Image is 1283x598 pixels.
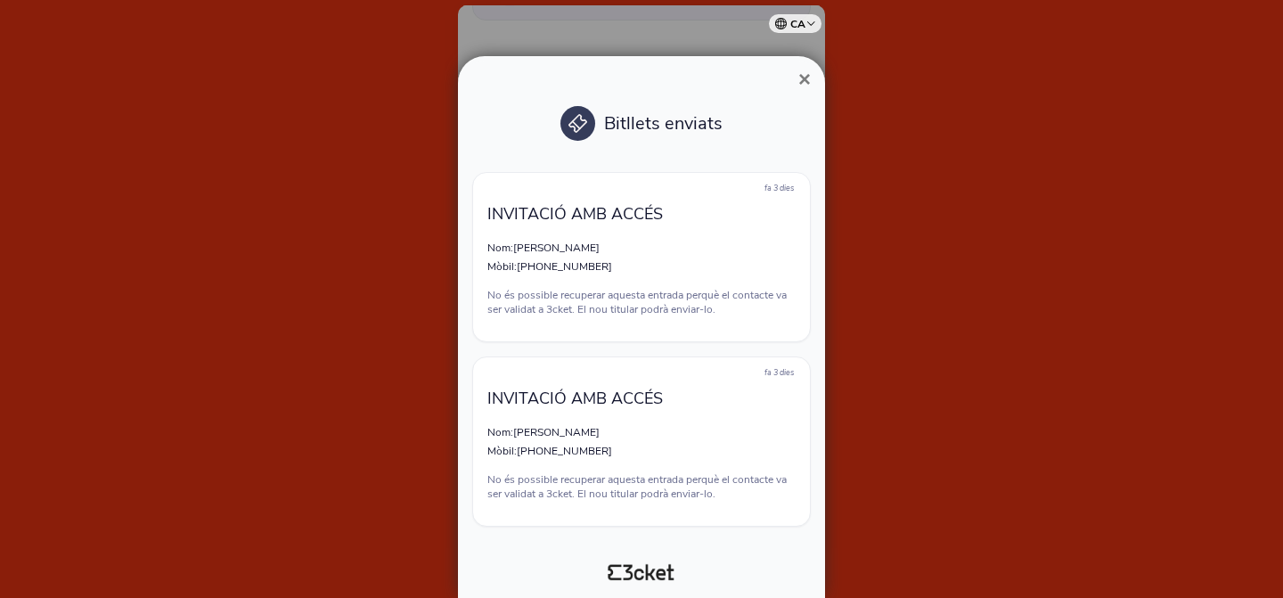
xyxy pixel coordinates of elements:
p: INVITACIÓ AMB ACCÉS [487,203,796,225]
p: INVITACIÓ AMB ACCÉS [487,388,796,409]
p: Nom: [487,425,796,439]
span: Bitllets enviats [604,111,723,135]
span: × [798,67,811,91]
p: No és possible recuperar aquesta entrada perquè el contacte va ser validat a 3cket. El nou titula... [487,472,796,501]
p: No és possible recuperar aquesta entrada perquè el contacte va ser validat a 3cket. El nou titula... [487,288,796,316]
span: [PHONE_NUMBER] [517,259,612,274]
p: Mòbil: [487,259,796,274]
p: Mòbil: [487,444,796,458]
span: fa 3 dies [764,183,794,193]
span: [PHONE_NUMBER] [517,444,612,458]
span: [PERSON_NAME] [513,241,600,255]
p: Nom: [487,241,796,255]
span: fa 3 dies [764,367,794,378]
span: [PERSON_NAME] [513,425,600,439]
